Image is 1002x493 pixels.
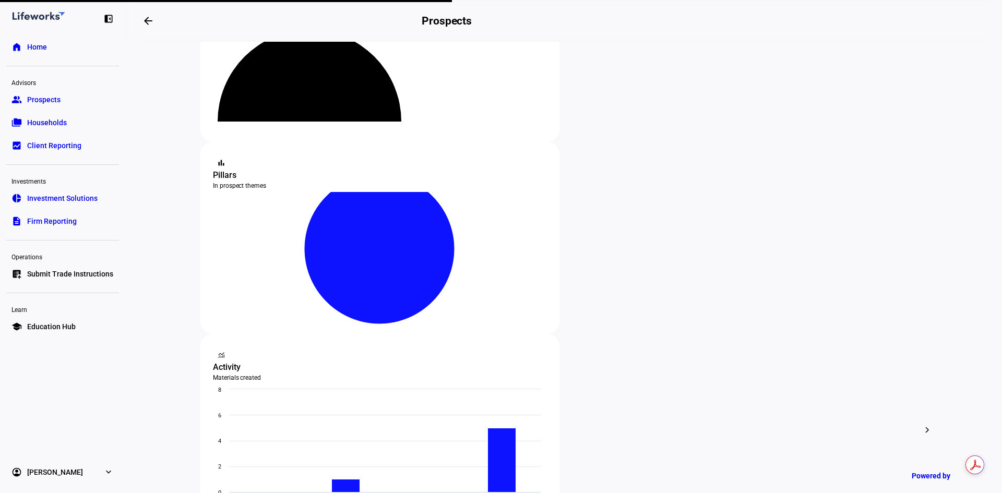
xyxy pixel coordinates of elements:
[906,466,986,485] a: Powered by
[11,117,22,128] eth-mat-symbol: folder_copy
[422,15,472,27] h2: Prospects
[216,350,226,360] mat-icon: monitoring
[6,89,119,110] a: groupProspects
[213,169,547,182] div: Pillars
[6,188,119,209] a: pie_chartInvestment Solutions
[921,424,934,436] mat-icon: chevron_right
[6,173,119,188] div: Investments
[27,42,47,52] span: Home
[6,37,119,57] a: homeHome
[11,467,22,477] eth-mat-symbol: account_circle
[6,75,119,89] div: Advisors
[11,269,22,279] eth-mat-symbol: list_alt_add
[6,112,119,133] a: folder_copyHouseholds
[27,94,61,105] span: Prospects
[6,211,119,232] a: descriptionFirm Reporting
[27,269,113,279] span: Submit Trade Instructions
[11,140,22,151] eth-mat-symbol: bid_landscape
[6,302,119,316] div: Learn
[6,135,119,156] a: bid_landscapeClient Reporting
[27,193,98,203] span: Investment Solutions
[218,412,221,419] text: 6
[213,361,547,374] div: Activity
[218,463,221,470] text: 2
[213,182,547,190] div: In prospect themes
[11,216,22,226] eth-mat-symbol: description
[11,42,22,52] eth-mat-symbol: home
[27,467,83,477] span: [PERSON_NAME]
[27,216,77,226] span: Firm Reporting
[218,387,221,393] text: 8
[218,438,221,444] text: 4
[216,158,226,168] mat-icon: bar_chart
[11,321,22,332] eth-mat-symbol: school
[103,467,114,477] eth-mat-symbol: expand_more
[27,117,67,128] span: Households
[11,94,22,105] eth-mat-symbol: group
[103,14,114,24] eth-mat-symbol: left_panel_close
[11,193,22,203] eth-mat-symbol: pie_chart
[27,321,76,332] span: Education Hub
[27,140,81,151] span: Client Reporting
[6,249,119,263] div: Operations
[213,374,547,382] div: Materials created
[142,15,154,27] mat-icon: arrow_backwards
